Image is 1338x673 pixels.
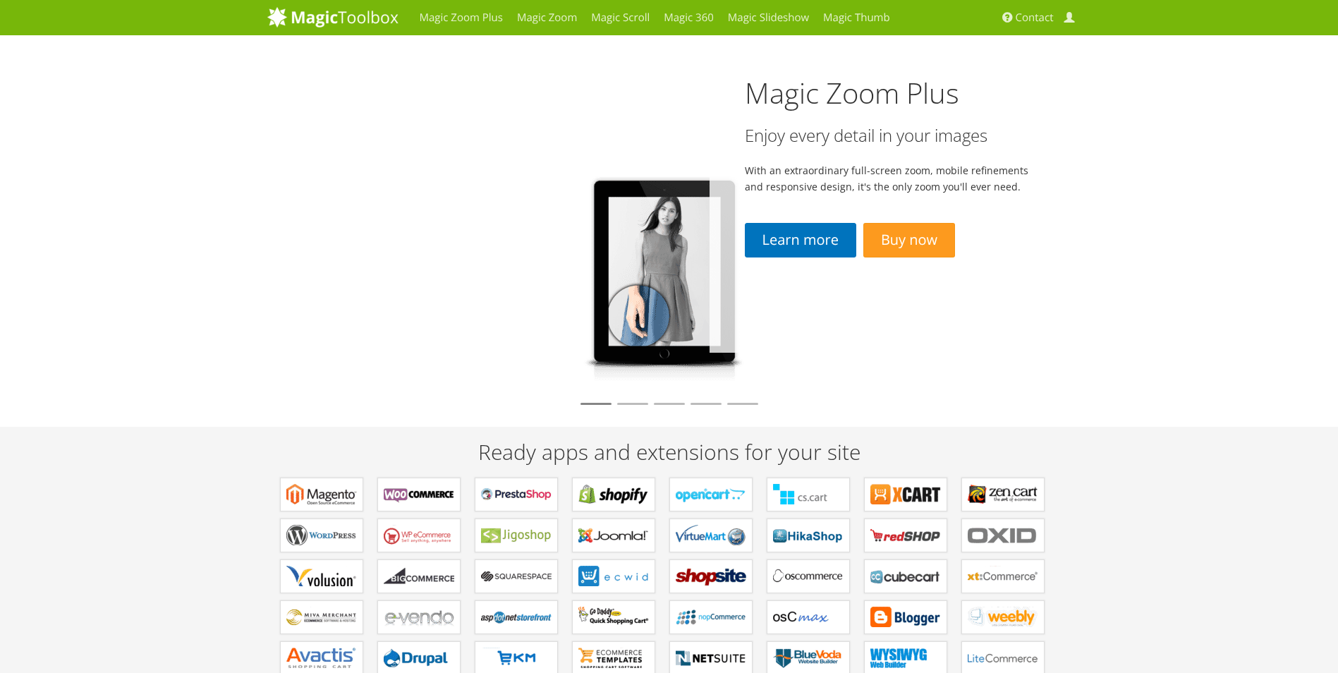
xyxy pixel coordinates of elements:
b: Components for HikaShop [773,525,844,546]
b: Modules for X-Cart [870,484,941,505]
b: Extensions for Miva Merchant [286,607,357,628]
b: Components for VirtueMart [676,525,746,546]
b: Extensions for BlueVoda [773,648,844,669]
a: Plugins for Jigoshop [475,519,558,552]
a: Modules for OpenCart [669,478,753,511]
a: Extensions for ECWID [572,559,655,593]
a: Add-ons for osCMax [767,600,850,634]
b: Plugins for WooCommerce [384,484,454,505]
a: Apps for Bigcommerce [377,559,461,593]
a: Modules for X-Cart [864,478,947,511]
p: With an extraordinary full-screen zoom, mobile refinements and responsive design, it's the only z... [745,162,1036,195]
img: MagicToolbox.com - Image tools for your website [267,6,399,28]
h2: Ready apps and extensions for your site [267,440,1071,463]
a: Extensions for AspDotNetStorefront [475,600,558,634]
a: Extensions for Weebly [961,600,1045,634]
b: Modules for LiteCommerce [968,648,1038,669]
b: Modules for PrestaShop [481,484,552,505]
b: Plugins for Jigoshop [481,525,552,546]
h3: Enjoy every detail in your images [745,126,1036,145]
b: Modules for OpenCart [676,484,746,505]
b: Components for Joomla [578,525,649,546]
b: Extensions for ecommerce Templates [578,648,649,669]
b: Plugins for WordPress [286,525,357,546]
a: Extensions for Magento [280,478,363,511]
b: Apps for Bigcommerce [384,566,454,587]
a: Modules for PrestaShop [475,478,558,511]
a: Plugins for CubeCart [864,559,947,593]
a: Plugins for WordPress [280,519,363,552]
a: Extensions for GoDaddy Shopping Cart [572,600,655,634]
b: Add-ons for CS-Cart [773,484,844,505]
b: Extensions for GoDaddy Shopping Cart [578,607,649,628]
b: Extensions for nopCommerce [676,607,746,628]
a: Components for redSHOP [864,519,947,552]
img: magiczoomplus2-tablet.png [267,67,746,396]
a: Extensions for xt:Commerce [961,559,1045,593]
a: Extensions for Blogger [864,600,947,634]
a: Extensions for ShopSite [669,559,753,593]
b: Extensions for ECWID [578,566,649,587]
b: Extensions for Volusion [286,566,357,587]
b: Plugins for WP e-Commerce [384,525,454,546]
span: Contact [1016,11,1054,25]
b: Plugins for Zen Cart [968,484,1038,505]
a: Components for VirtueMart [669,519,753,552]
a: Components for HikaShop [767,519,850,552]
a: Extensions for e-vendo [377,600,461,634]
a: Extensions for Miva Merchant [280,600,363,634]
b: Plugins for CubeCart [870,566,941,587]
b: Extensions for NetSuite [676,648,746,669]
a: Buy now [863,223,955,257]
a: Extensions for OXID [961,519,1045,552]
b: Extensions for e-vendo [384,607,454,628]
a: Components for Joomla [572,519,655,552]
a: Plugins for Zen Cart [961,478,1045,511]
b: Extensions for xt:Commerce [968,566,1038,587]
a: Plugins for WooCommerce [377,478,461,511]
b: Extensions for WYSIWYG [870,648,941,669]
b: Extensions for Weebly [968,607,1038,628]
a: Apps for Shopify [572,478,655,511]
b: Add-ons for osCMax [773,607,844,628]
a: Extensions for Squarespace [475,559,558,593]
b: Extensions for EKM [481,648,552,669]
b: Add-ons for osCommerce [773,566,844,587]
a: Magic Zoom Plus [745,73,959,112]
b: Modules for Drupal [384,648,454,669]
a: Learn more [745,223,856,257]
b: Extensions for Avactis [286,648,357,669]
b: Extensions for OXID [968,525,1038,546]
a: Plugins for WP e-Commerce [377,519,461,552]
b: Extensions for Magento [286,484,357,505]
a: Add-ons for CS-Cart [767,478,850,511]
a: Add-ons for osCommerce [767,559,850,593]
a: Extensions for nopCommerce [669,600,753,634]
a: Extensions for Volusion [280,559,363,593]
b: Extensions for Squarespace [481,566,552,587]
b: Extensions for ShopSite [676,566,746,587]
b: Apps for Shopify [578,484,649,505]
b: Extensions for Blogger [870,607,941,628]
b: Components for redSHOP [870,525,941,546]
b: Extensions for AspDotNetStorefront [481,607,552,628]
